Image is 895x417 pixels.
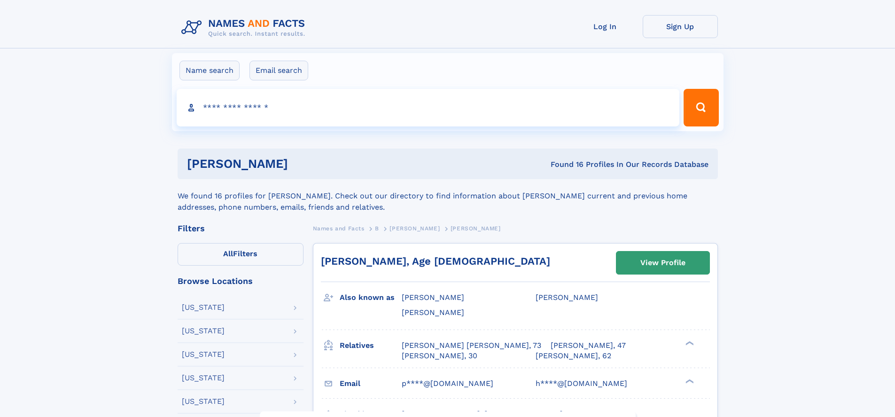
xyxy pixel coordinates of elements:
div: We found 16 profiles for [PERSON_NAME]. Check out our directory to find information about [PERSON... [178,179,718,213]
div: Found 16 Profiles In Our Records Database [419,159,708,170]
a: Sign Up [643,15,718,38]
a: [PERSON_NAME] [389,222,440,234]
div: [US_STATE] [182,304,225,311]
div: [US_STATE] [182,327,225,335]
div: View Profile [640,252,685,274]
h1: [PERSON_NAME] [187,158,420,170]
div: [US_STATE] [182,351,225,358]
a: Names and Facts [313,222,365,234]
span: B [375,225,379,232]
a: [PERSON_NAME], 30 [402,351,477,361]
h3: Email [340,376,402,392]
span: [PERSON_NAME] [402,308,464,317]
h3: Relatives [340,338,402,354]
span: [PERSON_NAME] [536,293,598,302]
h3: Also known as [340,290,402,306]
img: Logo Names and Facts [178,15,313,40]
a: Log In [568,15,643,38]
div: [US_STATE] [182,398,225,405]
div: [US_STATE] [182,374,225,382]
input: search input [177,89,680,126]
label: Name search [179,61,240,80]
span: [PERSON_NAME] [451,225,501,232]
button: Search Button [684,89,718,126]
a: View Profile [616,252,709,274]
a: B [375,222,379,234]
span: [PERSON_NAME] [389,225,440,232]
div: Browse Locations [178,277,304,285]
label: Filters [178,243,304,266]
a: [PERSON_NAME], 47 [551,340,626,351]
a: [PERSON_NAME], Age [DEMOGRAPHIC_DATA] [321,255,550,267]
span: [PERSON_NAME] [402,293,464,302]
label: Email search [249,61,308,80]
span: All [223,249,233,258]
div: ❯ [683,378,694,384]
div: ❯ [683,340,694,346]
a: [PERSON_NAME] [PERSON_NAME], 73 [402,340,541,351]
a: [PERSON_NAME], 62 [536,351,611,361]
div: Filters [178,224,304,233]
